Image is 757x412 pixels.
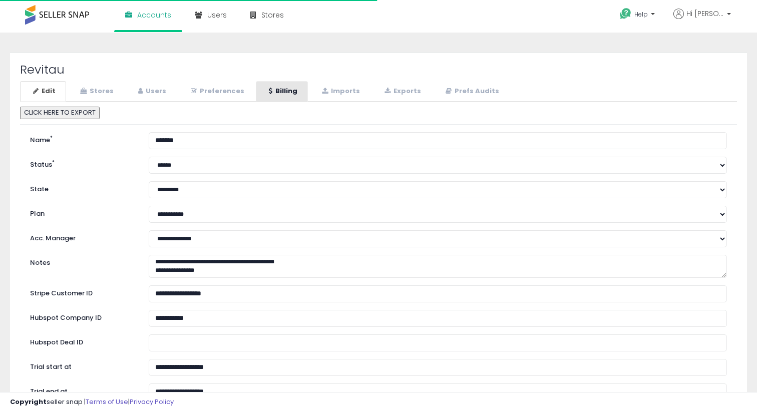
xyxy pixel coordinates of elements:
span: Users [207,10,227,20]
i: Get Help [619,8,632,20]
label: Notes [23,255,141,268]
a: Hi [PERSON_NAME] [673,9,731,31]
label: Name [23,132,141,145]
span: Accounts [137,10,171,20]
label: Acc. Manager [23,230,141,243]
a: Privacy Policy [130,397,174,406]
a: Billing [256,81,308,102]
label: State [23,181,141,194]
a: Stores [67,81,124,102]
a: Users [125,81,177,102]
span: Help [634,10,648,19]
label: Hubspot Deal ID [23,334,141,347]
strong: Copyright [10,397,47,406]
label: Plan [23,206,141,219]
h2: Revitau [20,63,737,76]
a: Preferences [178,81,255,102]
label: Stripe Customer ID [23,285,141,298]
a: Terms of Use [86,397,128,406]
span: Stores [261,10,284,20]
a: Edit [20,81,66,102]
button: CLICK HERE TO EXPORT [20,107,100,119]
div: seller snap | | [10,397,174,407]
label: Trial start at [23,359,141,372]
label: Hubspot Company ID [23,310,141,323]
a: Imports [309,81,370,102]
label: Trial end at [23,383,141,396]
a: Exports [371,81,432,102]
span: Hi [PERSON_NAME] [686,9,724,19]
a: Prefs Audits [433,81,510,102]
label: Status [23,157,141,170]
